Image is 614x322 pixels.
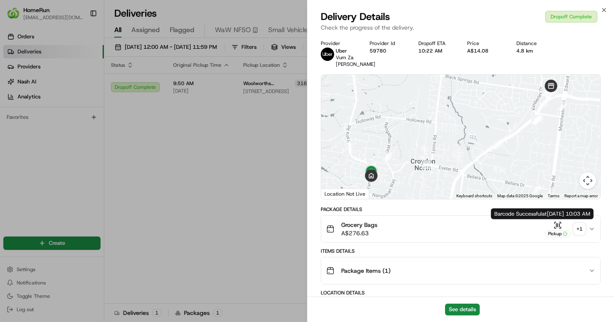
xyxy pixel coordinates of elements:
[321,10,390,23] span: Delivery Details
[321,289,601,296] div: Location Details
[574,223,585,235] div: + 1
[467,48,503,54] div: A$14.08
[445,304,480,315] button: See details
[321,206,601,213] div: Package Details
[456,193,492,199] button: Keyboard shortcuts
[321,216,600,242] button: Grocery BagsA$276.63Pickup+1
[321,189,369,199] div: Location Not Live
[548,194,559,198] a: Terms (opens in new tab)
[564,194,598,198] a: Report a map error
[323,188,351,199] img: Google
[418,40,454,47] div: Dropoff ETA
[467,40,503,47] div: Price
[341,229,377,237] span: A$276.63
[545,188,554,197] div: 5
[531,115,540,124] div: 13
[579,172,596,189] button: Map camera controls
[545,221,570,237] button: Pickup
[321,257,600,284] button: Package Items (1)
[542,210,590,217] span: at [DATE] 10:03 AM
[497,194,543,198] span: Map data ©2025 Google
[336,54,375,68] span: Vum Za [PERSON_NAME]
[493,140,502,149] div: 15
[422,160,431,169] div: 16
[541,87,551,96] div: 11
[534,115,543,124] div: 12
[531,115,541,124] div: 14
[321,40,356,47] div: Provider
[367,161,376,171] div: 18
[516,40,552,47] div: Distance
[545,221,585,237] button: Pickup+1
[321,48,334,61] img: uber-new-logo.jpeg
[383,152,392,161] div: 17
[321,248,601,254] div: Items Details
[418,48,454,54] div: 10:22 AM
[370,48,386,54] button: 59780
[323,188,351,199] a: Open this area in Google Maps (opens a new window)
[341,221,377,229] span: Grocery Bags
[341,267,390,275] span: Package Items ( 1 )
[558,101,567,110] div: 6
[491,209,594,219] div: Barcode Successful
[321,23,601,32] p: Check the progress of the delivery.
[546,88,555,97] div: 10
[531,185,541,194] div: 2
[545,230,570,237] div: Pickup
[516,48,552,54] div: 4.8 km
[336,48,347,54] span: Uber
[370,40,405,47] div: Provider Id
